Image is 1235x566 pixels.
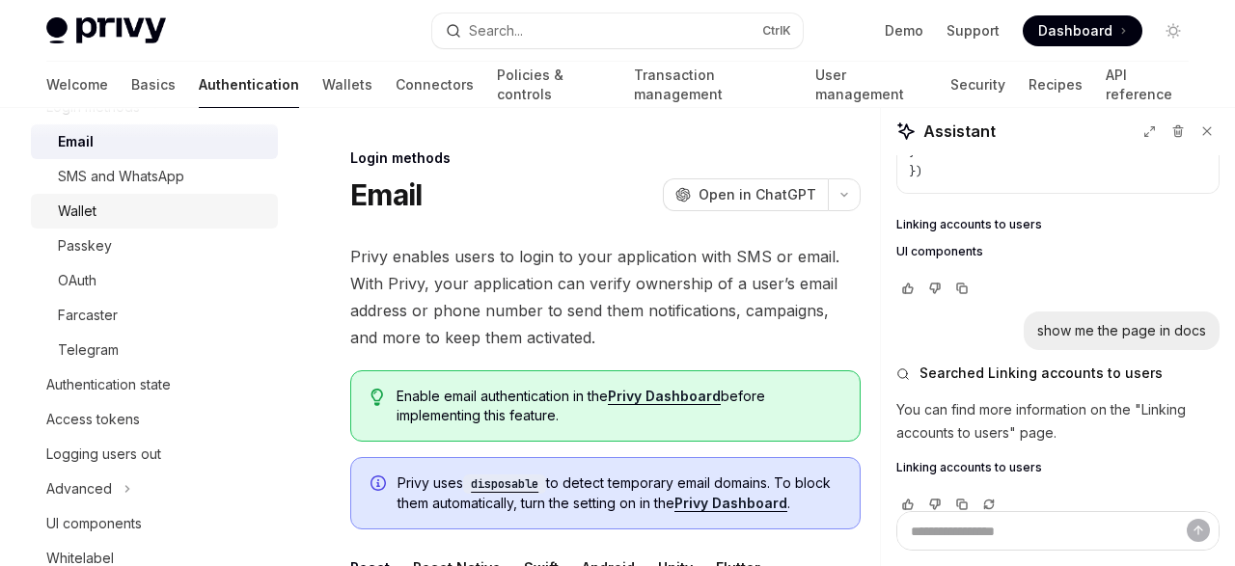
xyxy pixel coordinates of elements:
[896,217,1042,232] span: Linking accounts to users
[398,473,840,513] span: Privy uses to detect temporary email domains. To block them automatically, turn the setting on in...
[896,460,1220,475] a: Linking accounts to users
[396,62,474,108] a: Connectors
[896,244,1220,259] a: UI components
[762,23,791,39] span: Ctrl K
[1037,321,1206,340] div: show me the page in docs
[46,17,166,44] img: light logo
[896,279,919,298] button: Vote that response was good
[896,460,1042,475] span: Linking accounts to users
[463,474,546,494] code: disposable
[432,13,803,48] button: Open search
[46,512,142,535] div: UI components
[896,364,1220,383] button: Searched Linking accounts to users
[31,229,278,263] a: Passkey
[58,269,96,292] div: OAuth
[397,387,840,425] span: Enable email authentication in the before implementing this feature.
[58,165,184,188] div: SMS and WhatsApp
[885,21,923,40] a: Demo
[896,398,1220,445] p: You can find more information on the "Linking accounts to users" page.
[46,373,171,396] div: Authentication state
[950,62,1005,108] a: Security
[131,62,176,108] a: Basics
[350,148,861,168] div: Login methods
[46,62,108,108] a: Welcome
[31,159,278,194] a: SMS and WhatsApp
[31,402,278,437] a: Access tokens
[46,408,140,431] div: Access tokens
[896,511,1220,551] textarea: Ask a question...
[46,477,112,500] div: Advanced
[1187,519,1210,542] button: Send message
[46,443,161,466] div: Logging users out
[1038,21,1112,40] span: Dashboard
[463,474,546,491] a: disposable
[923,120,996,143] span: Assistant
[634,62,791,108] a: Transaction management
[199,62,299,108] a: Authentication
[370,475,390,495] svg: Info
[58,130,94,153] div: Email
[58,338,119,362] div: Telegram
[31,437,278,472] a: Logging users out
[497,62,611,108] a: Policies & controls
[322,62,372,108] a: Wallets
[923,279,947,298] button: Vote that response was not good
[923,495,947,514] button: Vote that response was not good
[1023,15,1142,46] a: Dashboard
[815,62,927,108] a: User management
[58,234,112,257] div: Passkey
[31,367,278,402] a: Authentication state
[1158,15,1189,46] button: Toggle dark mode
[31,124,278,159] a: Email
[58,200,96,223] div: Wallet
[370,389,384,406] svg: Tip
[469,19,523,42] div: Search...
[947,21,1000,40] a: Support
[896,495,919,514] button: Vote that response was good
[909,164,922,179] span: })
[350,177,422,212] h1: Email
[608,388,721,405] a: Privy Dashboard
[31,333,278,367] a: Telegram
[31,298,278,333] a: Farcaster
[950,279,974,298] button: Copy chat response
[31,263,278,298] a: OAuth
[350,243,861,351] span: Privy enables users to login to your application with SMS or email. With Privy, your application ...
[699,185,816,204] span: Open in ChatGPT
[58,304,118,327] div: Farcaster
[896,217,1220,232] a: Linking accounts to users
[31,194,278,229] a: Wallet
[1029,62,1083,108] a: Recipes
[896,244,983,259] span: UI components
[1106,62,1189,108] a: API reference
[31,472,278,506] button: Toggle Advanced section
[919,364,1163,383] span: Searched Linking accounts to users
[977,495,1001,514] button: Reload last chat
[31,506,278,541] a: UI components
[950,495,974,514] button: Copy chat response
[663,178,828,211] button: Open in ChatGPT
